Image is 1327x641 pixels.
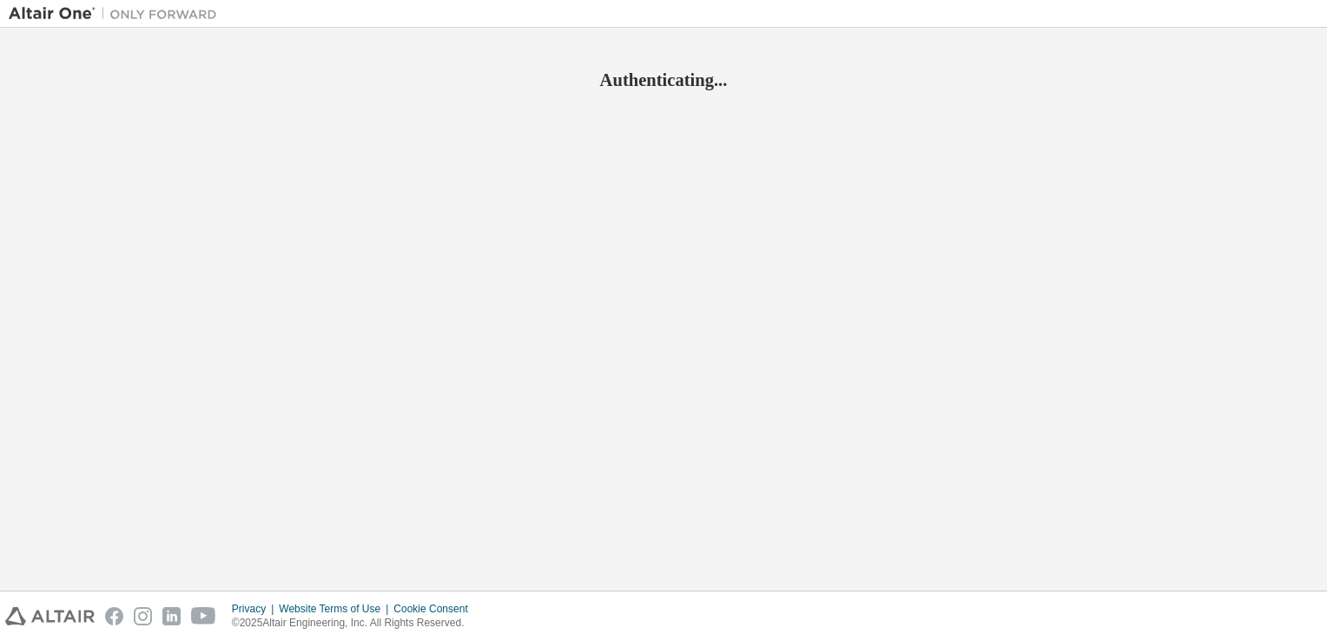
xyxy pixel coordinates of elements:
[134,607,152,625] img: instagram.svg
[279,602,393,616] div: Website Terms of Use
[105,607,123,625] img: facebook.svg
[9,5,226,23] img: Altair One
[393,602,478,616] div: Cookie Consent
[9,69,1318,91] h2: Authenticating...
[232,616,479,631] p: © 2025 Altair Engineering, Inc. All Rights Reserved.
[191,607,216,625] img: youtube.svg
[5,607,95,625] img: altair_logo.svg
[162,607,181,625] img: linkedin.svg
[232,602,279,616] div: Privacy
